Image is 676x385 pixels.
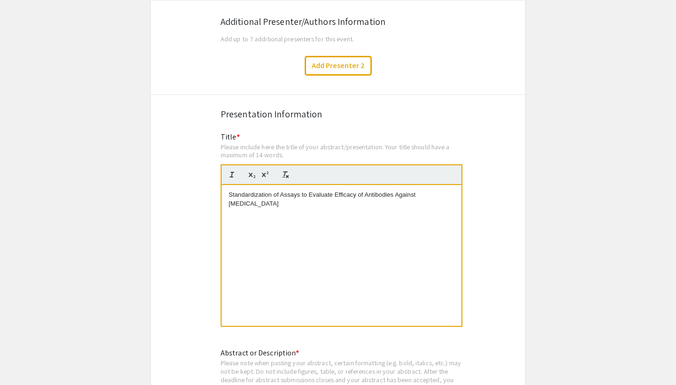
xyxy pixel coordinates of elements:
p: Standardization of Assays to Evaluate Efficacy of Antibodies Against [MEDICAL_DATA] [229,191,454,208]
mat-label: Title [221,132,240,142]
iframe: Chat [7,343,40,378]
div: Please include here the title of your abstract/presentation. Your title should have a maximum of ... [221,143,462,159]
mat-label: Abstract or Description [221,348,299,358]
span: Add up to 7 additional presenters for this event. [221,34,354,43]
div: Additional Presenter/Authors Information [221,15,455,29]
div: Presentation Information [221,107,455,121]
button: Add Presenter 2 [305,56,372,76]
